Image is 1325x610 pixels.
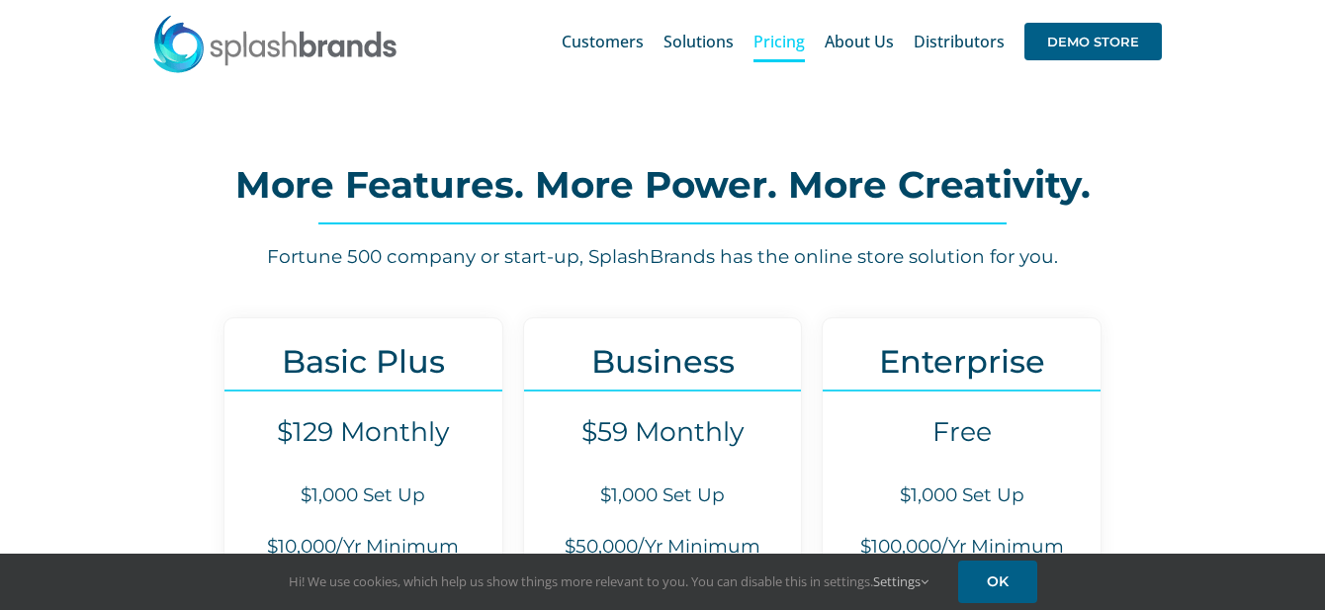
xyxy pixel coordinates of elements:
[823,534,1101,561] h6: $100,000/Yr Minimum
[823,416,1101,448] h4: Free
[99,165,1226,205] h2: More Features. More Power. More Creativity.
[823,343,1101,380] h3: Enterprise
[1024,23,1162,60] span: DEMO STORE
[562,10,1162,73] nav: Main Menu
[289,572,928,590] span: Hi! We use cookies, which help us show things more relevant to you. You can disable this in setti...
[958,561,1037,603] a: OK
[524,482,802,509] h6: $1,000 Set Up
[224,534,502,561] h6: $10,000/Yr Minimum
[753,10,805,73] a: Pricing
[914,10,1005,73] a: Distributors
[99,244,1226,271] h6: Fortune 500 company or start-up, SplashBrands has the online store solution for you.
[825,34,894,49] span: About Us
[663,34,734,49] span: Solutions
[224,343,502,380] h3: Basic Plus
[224,416,502,448] h4: $129 Monthly
[873,572,928,590] a: Settings
[524,343,802,380] h3: Business
[562,10,644,73] a: Customers
[914,34,1005,49] span: Distributors
[562,34,644,49] span: Customers
[524,416,802,448] h4: $59 Monthly
[151,14,398,73] img: SplashBrands.com Logo
[1024,10,1162,73] a: DEMO STORE
[224,482,502,509] h6: $1,000 Set Up
[753,34,805,49] span: Pricing
[524,534,802,561] h6: $50,000/Yr Minimum
[823,482,1101,509] h6: $1,000 Set Up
